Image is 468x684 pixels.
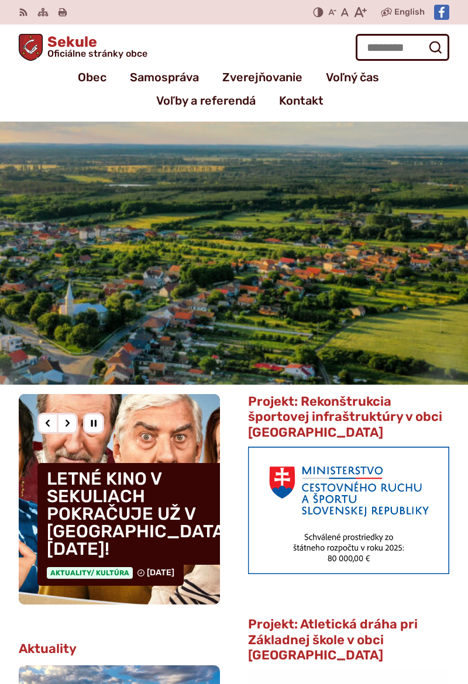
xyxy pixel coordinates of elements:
[279,89,324,112] a: Kontakt
[434,5,449,20] img: Prejsť na Facebook stránku
[19,394,220,604] div: 2 / 8
[57,413,78,434] div: Nasledujúci slajd
[19,34,147,61] a: Logo Sekule, prejsť na domovskú stránku.
[83,413,104,434] div: Pozastaviť pohyb slajdera
[222,65,302,89] a: Zverejňovanie
[19,394,220,604] a: LETNÉ KINO V SEKULIACH POKRAČUJE UŽ V [GEOGRAPHIC_DATA][DATE]! Aktuality/ Kultúra [DATE]
[47,49,147,58] span: Oficiálne stránky obce
[248,447,449,574] img: min-cras.png
[91,569,129,577] span: / Kultúra
[130,65,199,89] a: Samospráva
[248,393,442,440] span: Projekt: Rekonštrukcia športovej infraštruktúry v obci [GEOGRAPHIC_DATA]
[19,642,77,656] h3: Aktuality
[392,5,427,19] a: English
[156,89,256,112] a: Voľby a referendá
[394,5,425,19] span: English
[147,568,174,578] span: [DATE]
[37,463,240,565] h4: LETNÉ KINO V SEKULIACH POKRAČUJE UŽ V [GEOGRAPHIC_DATA][DATE]!
[47,567,133,579] span: Aktuality
[78,65,106,89] a: Obec
[326,65,379,89] a: Voľný čas
[37,413,58,434] div: Predošlý slajd
[43,34,147,58] h1: Sekule
[248,616,418,663] span: Projekt: Atletická dráha pri Základnej škole v obci [GEOGRAPHIC_DATA]
[19,34,43,61] img: Prejsť na domovskú stránku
